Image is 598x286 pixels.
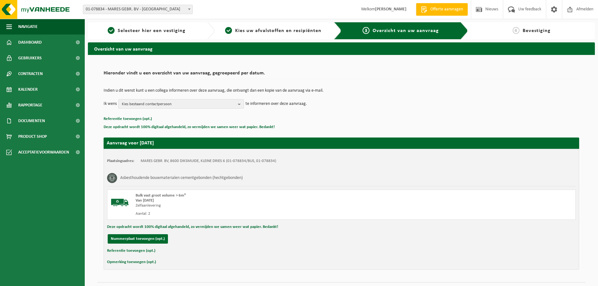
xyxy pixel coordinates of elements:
span: 01-078834 - MARES GEBR. BV - DIKSMUIDE [83,5,193,14]
p: Ik wens [104,99,117,109]
div: Aantal: 2 [136,211,367,216]
strong: Aanvraag voor [DATE] [107,141,154,146]
button: Referentie toevoegen (opt.) [104,115,152,123]
h3: Asbesthoudende bouwmaterialen cementgebonden (hechtgebonden) [120,173,243,183]
button: Nummerplaat toevoegen (opt.) [108,234,168,244]
img: BL-SO-LV.png [110,193,129,212]
span: Navigatie [18,19,38,35]
td: MARES GEBR. BV, 8600 DIKSMUIDE, KLEINE DRIES 6 (01-078834/BUS, 01-078834) [141,159,276,164]
p: te informeren over deze aanvraag. [245,99,307,109]
strong: Plaatsingsadres: [107,159,134,163]
span: 3 [363,27,369,34]
button: Deze opdracht wordt 100% digitaal afgehandeld, zo vermijden we samen weer wat papier. Bedankt! [104,123,275,131]
span: Bevestiging [523,28,551,33]
span: Gebruikers [18,50,42,66]
span: Documenten [18,113,45,129]
h2: Overzicht van uw aanvraag [88,42,595,55]
p: Indien u dit wenst kunt u een collega informeren over deze aanvraag, die ontvangt dan een kopie v... [104,89,579,93]
span: Product Shop [18,129,47,144]
div: Zelfaanlevering [136,203,367,208]
a: 2Kies uw afvalstoffen en recipiënten [218,27,329,35]
span: 01-078834 - MARES GEBR. BV - DIKSMUIDE [83,5,192,14]
span: Kies bestaand contactpersoon [122,100,235,109]
span: Acceptatievoorwaarden [18,144,69,160]
button: Deze opdracht wordt 100% digitaal afgehandeld, zo vermijden we samen weer wat papier. Bedankt! [107,223,278,231]
span: 2 [225,27,232,34]
button: Referentie toevoegen (opt.) [107,247,155,255]
span: Offerte aanvragen [429,6,465,13]
span: Contracten [18,66,43,82]
strong: Van [DATE] [136,198,154,202]
h2: Hieronder vindt u een overzicht van uw aanvraag, gegroepeerd per datum. [104,71,579,79]
span: 4 [513,27,520,34]
span: Rapportage [18,97,42,113]
span: 1 [108,27,115,34]
span: Selecteer hier een vestiging [118,28,186,33]
a: Offerte aanvragen [416,3,468,16]
span: Kalender [18,82,38,97]
span: Bulk vast groot volume > 6m³ [136,193,186,197]
button: Kies bestaand contactpersoon [118,99,244,109]
strong: [PERSON_NAME] [375,7,407,12]
span: Kies uw afvalstoffen en recipiënten [235,28,321,33]
a: 1Selecteer hier een vestiging [91,27,202,35]
button: Opmerking toevoegen (opt.) [107,258,156,266]
span: Overzicht van uw aanvraag [373,28,439,33]
span: Dashboard [18,35,42,50]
